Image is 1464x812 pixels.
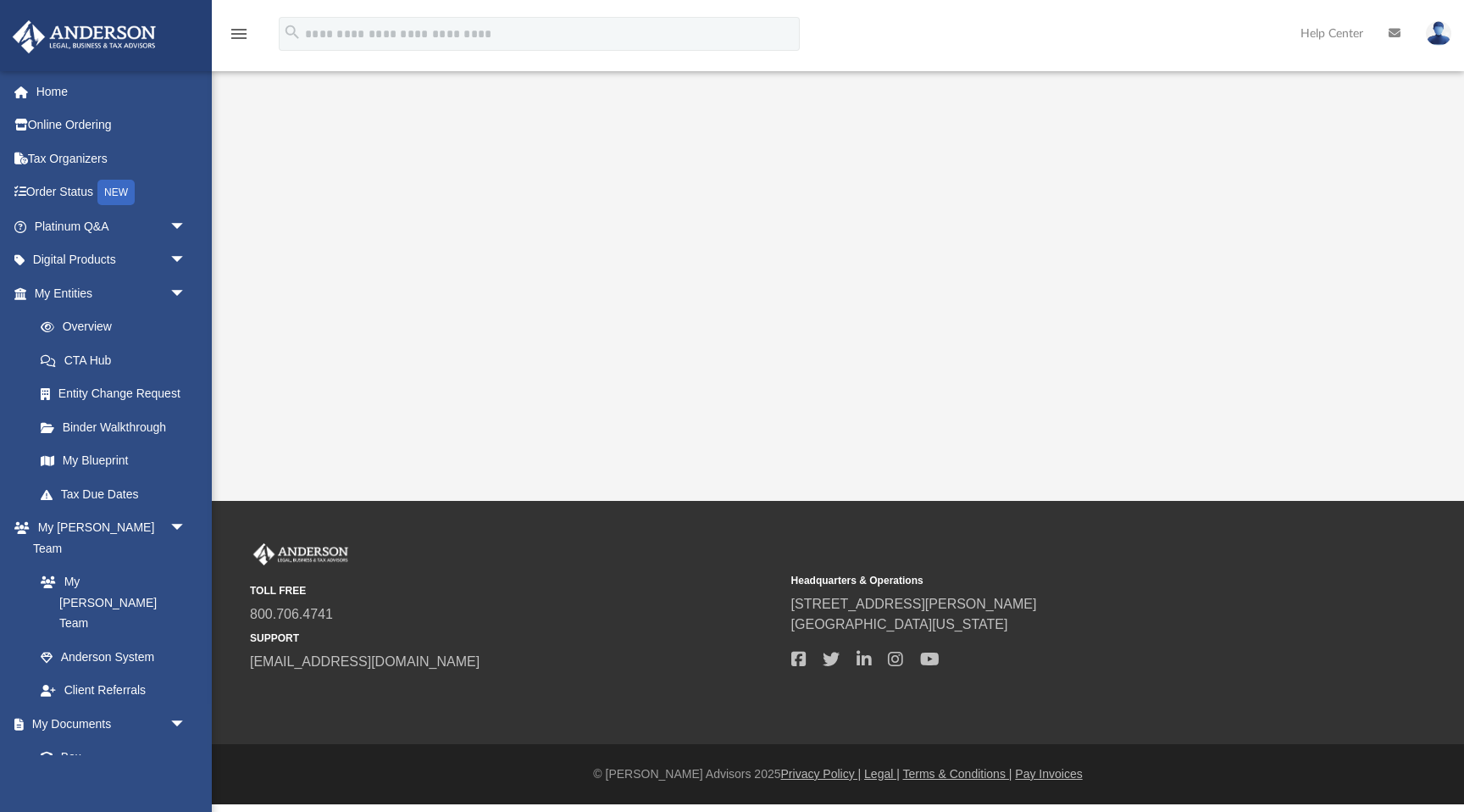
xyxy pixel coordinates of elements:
[250,543,352,565] img: Anderson Advisors Platinum Portal
[24,343,212,377] a: CTA Hub
[12,75,212,108] a: Home
[24,477,212,511] a: Tax Due Dates
[791,617,1008,631] a: [GEOGRAPHIC_DATA][US_STATE]
[24,444,203,478] a: My Blueprint
[8,20,161,53] img: Anderson Advisors Platinum Portal
[12,142,212,175] a: Tax Organizers
[250,631,779,646] small: SUPPORT
[24,674,203,708] a: Client Referrals
[24,565,195,641] a: My [PERSON_NAME] Team
[24,410,212,444] a: Binder Walkthrough
[24,741,195,775] a: Box
[169,243,203,278] span: arrow_drop_down
[1015,767,1082,781] a: Pay Invoices
[24,377,212,411] a: Entity Change Request
[864,767,900,781] a: Legal |
[12,707,203,741] a: My Documentsarrow_drop_down
[24,640,203,674] a: Anderson System
[791,597,1037,611] a: [STREET_ADDRESS][PERSON_NAME]
[229,32,249,44] a: menu
[12,209,212,243] a: Platinum Q&Aarrow_drop_down
[12,243,212,277] a: Digital Productsarrow_drop_down
[283,23,302,42] i: search
[97,180,135,205] div: NEW
[12,276,212,310] a: My Entitiesarrow_drop_down
[169,511,203,546] span: arrow_drop_down
[250,583,779,598] small: TOLL FREE
[791,573,1321,588] small: Headquarters & Operations
[169,707,203,742] span: arrow_drop_down
[12,175,212,210] a: Order StatusNEW
[250,607,333,621] a: 800.706.4741
[250,654,480,669] a: [EMAIL_ADDRESS][DOMAIN_NAME]
[781,767,862,781] a: Privacy Policy |
[229,24,249,44] i: menu
[169,276,203,311] span: arrow_drop_down
[24,310,212,344] a: Overview
[903,767,1012,781] a: Terms & Conditions |
[12,108,212,142] a: Online Ordering
[169,209,203,244] span: arrow_drop_down
[1426,21,1451,46] img: User Pic
[12,511,203,565] a: My [PERSON_NAME] Teamarrow_drop_down
[212,765,1464,783] div: © [PERSON_NAME] Advisors 2025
